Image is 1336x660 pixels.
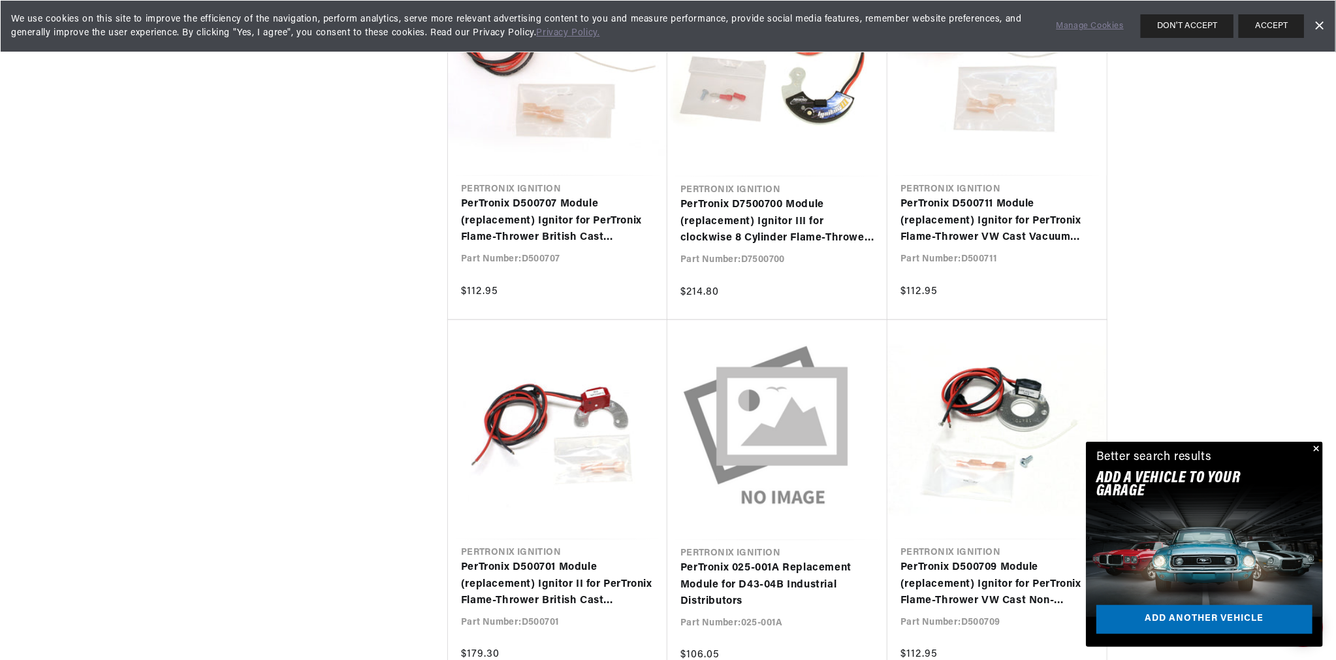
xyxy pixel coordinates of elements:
span: We use cookies on this site to improve the efficiency of the navigation, perform analytics, serve... [11,12,1038,40]
a: Privacy Policy. [537,28,600,38]
a: PerTronix D500707 Module (replacement) Ignitor for PerTronix Flame-Thrower British Cast Distributor [461,196,654,246]
a: Dismiss Banner [1309,16,1329,36]
a: PerTronix D500701 Module (replacement) Ignitor II for PerTronix Flame-Thrower British Cast Distri... [461,560,654,610]
div: Better search results [1096,448,1212,467]
a: PerTronix D500711 Module (replacement) Ignitor for PerTronix Flame-Thrower VW Cast Vacuum Distrib... [900,196,1094,246]
button: ACCEPT [1239,14,1304,38]
a: Manage Cookies [1057,20,1124,33]
a: Add another vehicle [1096,605,1312,635]
a: PerTronix D500709 Module (replacement) Ignitor for PerTronix Flame-Thrower VW Cast Non-Vacuum Dis... [900,560,1094,610]
button: DON'T ACCEPT [1141,14,1233,38]
button: Close [1307,442,1323,457]
a: PerTronix 025-001A Replacement Module for D43-04B Industrial Distributors [680,561,874,611]
a: PerTronix D7500700 Module (replacement) Ignitor III for clockwise 8 Cylinder Flame-Thrower Billet... [680,197,874,247]
h2: Add A VEHICLE to your garage [1096,472,1280,499]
